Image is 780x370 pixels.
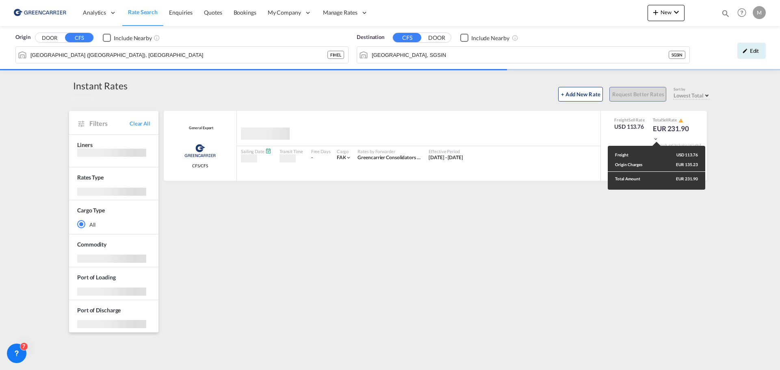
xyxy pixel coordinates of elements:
div: Freight [615,152,628,158]
div: USD 113.76 [676,152,698,158]
div: EUR 231.90 [676,176,705,182]
div: Total Amount [608,176,640,182]
div: EUR 135.23 [676,162,698,167]
div: Origin Charges [615,162,642,167]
